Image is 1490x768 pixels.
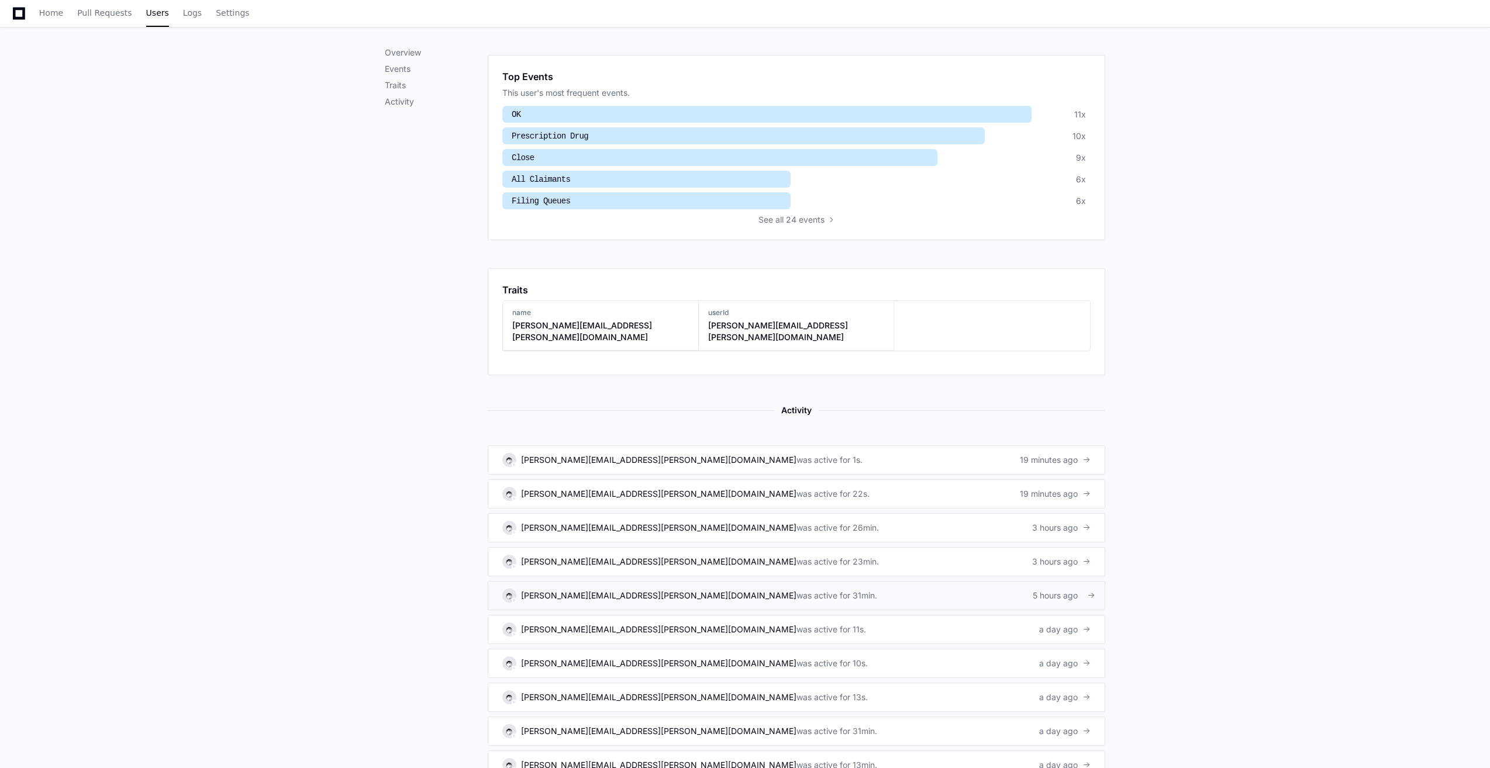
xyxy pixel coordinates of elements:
h3: name [512,308,689,317]
a: [PERSON_NAME][EMAIL_ADDRESS][PERSON_NAME][DOMAIN_NAME]was active for 10s.a day ago [488,649,1105,678]
div: a day ago [1039,624,1091,635]
span: Home [39,9,63,16]
img: 8.svg [503,691,515,703]
span: all 24 events [775,214,825,226]
p: Activity [385,96,488,108]
div: [PERSON_NAME][EMAIL_ADDRESS][PERSON_NAME][DOMAIN_NAME] [521,590,796,601]
img: 8.svg [503,488,515,499]
p: Traits [385,79,488,91]
div: 10x [1072,130,1086,142]
span: Users [146,9,169,16]
a: [PERSON_NAME][EMAIL_ADDRESS][PERSON_NAME][DOMAIN_NAME]was active for 23min.3 hours ago [488,547,1105,576]
div: was active for 13s. [796,691,868,703]
div: 6x [1076,195,1086,207]
span: OK [512,110,520,119]
h3: userId [708,308,885,317]
app-pz-page-link-header: Traits [502,283,1091,297]
div: a day ago [1039,691,1091,703]
span: See [758,214,773,226]
span: Close [512,153,534,162]
h3: [PERSON_NAME][EMAIL_ADDRESS][PERSON_NAME][DOMAIN_NAME] [708,320,885,343]
span: Prescription Drug [512,132,588,141]
div: [PERSON_NAME][EMAIL_ADDRESS][PERSON_NAME][DOMAIN_NAME] [521,691,796,703]
p: Events [385,63,488,75]
img: 8.svg [503,556,515,567]
div: was active for 22s. [796,488,870,500]
div: 11x [1074,109,1086,120]
div: 3 hours ago [1032,522,1091,534]
div: a day ago [1039,725,1091,737]
span: Settings [216,9,249,16]
div: 9x [1076,152,1086,164]
div: was active for 11s. [796,624,866,635]
div: 6x [1076,174,1086,185]
span: Filing Queues [512,196,570,206]
img: 8.svg [503,590,515,601]
img: 8.svg [503,454,515,465]
a: [PERSON_NAME][EMAIL_ADDRESS][PERSON_NAME][DOMAIN_NAME]was active for 31min.a day ago [488,717,1105,746]
div: was active for 26min. [796,522,879,534]
img: 8.svg [503,658,515,669]
div: 5 hours ago [1033,590,1091,601]
a: [PERSON_NAME][EMAIL_ADDRESS][PERSON_NAME][DOMAIN_NAME]was active for 26min.3 hours ago [488,513,1105,542]
p: Overview [385,47,488,58]
div: [PERSON_NAME][EMAIL_ADDRESS][PERSON_NAME][DOMAIN_NAME] [521,556,796,568]
div: 19 minutes ago [1020,454,1091,466]
div: was active for 1s. [796,454,863,466]
div: This user's most frequent events. [502,87,1091,99]
a: [PERSON_NAME][EMAIL_ADDRESS][PERSON_NAME][DOMAIN_NAME]was active for 31min.5 hours ago [488,581,1105,610]
span: Logs [183,9,202,16]
a: [PERSON_NAME][EMAIL_ADDRESS][PERSON_NAME][DOMAIN_NAME]was active for 13s.a day ago [488,683,1105,712]
h1: Traits [502,283,528,297]
h3: [PERSON_NAME][EMAIL_ADDRESS][PERSON_NAME][DOMAIN_NAME] [512,320,689,343]
div: a day ago [1039,658,1091,669]
a: [PERSON_NAME][EMAIL_ADDRESS][PERSON_NAME][DOMAIN_NAME]was active for 1s.19 minutes ago [488,445,1105,475]
span: Activity [774,403,819,417]
div: was active for 31min. [796,590,877,601]
div: was active for 31min. [796,725,877,737]
span: Pull Requests [77,9,132,16]
img: 8.svg [503,624,515,635]
img: 8.svg [503,522,515,533]
h1: Top Events [502,70,553,84]
img: 8.svg [503,725,515,736]
div: [PERSON_NAME][EMAIL_ADDRESS][PERSON_NAME][DOMAIN_NAME] [521,488,796,500]
div: 3 hours ago [1032,556,1091,568]
div: [PERSON_NAME][EMAIL_ADDRESS][PERSON_NAME][DOMAIN_NAME] [521,658,796,669]
div: [PERSON_NAME][EMAIL_ADDRESS][PERSON_NAME][DOMAIN_NAME] [521,624,796,635]
div: [PERSON_NAME][EMAIL_ADDRESS][PERSON_NAME][DOMAIN_NAME] [521,725,796,737]
div: [PERSON_NAME][EMAIL_ADDRESS][PERSON_NAME][DOMAIN_NAME] [521,522,796,534]
button: Seeall 24 events [758,214,835,226]
div: was active for 23min. [796,556,879,568]
span: All Claimants [512,175,570,184]
a: [PERSON_NAME][EMAIL_ADDRESS][PERSON_NAME][DOMAIN_NAME]was active for 11s.a day ago [488,615,1105,644]
a: [PERSON_NAME][EMAIL_ADDRESS][PERSON_NAME][DOMAIN_NAME]was active for 22s.19 minutes ago [488,479,1105,508]
div: [PERSON_NAME][EMAIL_ADDRESS][PERSON_NAME][DOMAIN_NAME] [521,454,796,466]
div: 19 minutes ago [1020,488,1091,500]
div: was active for 10s. [796,658,868,669]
